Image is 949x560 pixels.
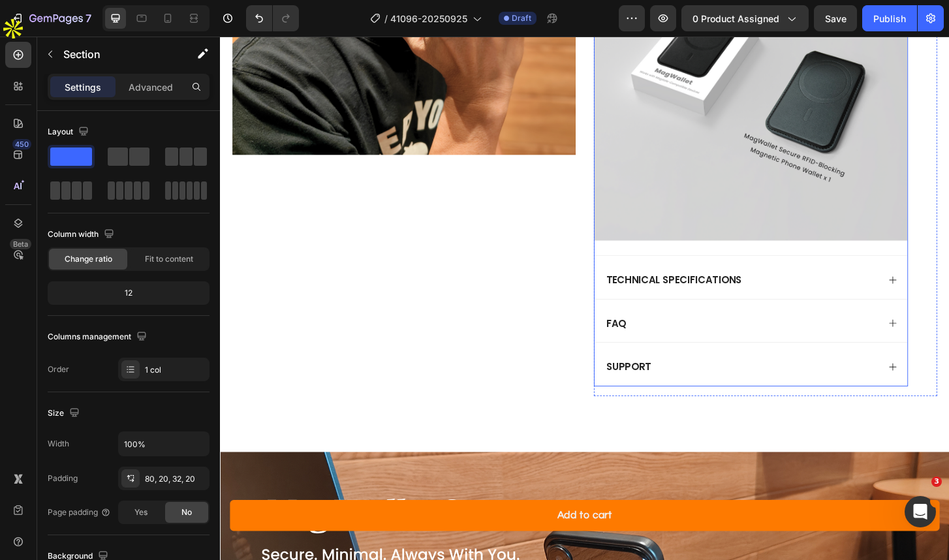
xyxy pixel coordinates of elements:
div: 12 [50,284,207,302]
div: Order [48,364,69,375]
div: Columns management [48,328,149,346]
p: Advanced [129,80,173,94]
span: Yes [134,506,148,518]
div: 450 [12,139,31,149]
div: Padding [48,473,78,484]
div: Page padding [48,506,111,518]
span: support [414,347,463,362]
span: technical specifications [414,254,560,269]
iframe: Intercom live chat [905,496,936,527]
iframe: Design area [220,37,949,560]
span: 3 [931,476,942,487]
div: Layout [48,123,91,141]
div: Column width [48,226,117,243]
div: 80, 20, 32, 20 [145,473,206,485]
button: Add to cart [10,498,773,531]
div: 1 col [145,364,206,376]
span: No [181,506,192,518]
div: Add to cart [362,506,422,523]
div: Beta [10,239,31,249]
p: Section [63,46,170,62]
span: FAQ [414,301,436,316]
div: Width [48,438,69,450]
p: Settings [65,80,101,94]
div: Size [48,405,82,422]
input: Auto [119,432,209,456]
span: Fit to content [145,253,193,265]
span: Change ratio [65,253,112,265]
